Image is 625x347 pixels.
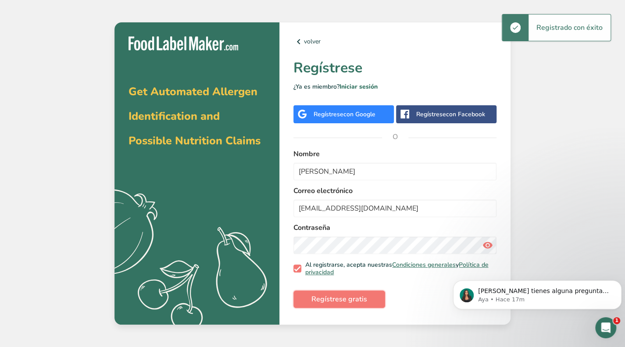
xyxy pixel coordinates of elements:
span: Get Automated Allergen Identification and Possible Nutrition Claims [129,84,261,148]
label: Contraseña [293,222,496,233]
p: ¿Ya es miembro? [293,82,496,91]
iframe: Intercom notifications mensaje [450,262,625,323]
a: volver [293,36,496,47]
span: 1 [613,317,620,324]
div: Regístrese [314,110,375,119]
span: con Facebook [446,110,485,118]
label: Correo electrónico [293,186,496,196]
a: Condiciones generales [392,261,456,269]
input: email@example.com [293,200,496,217]
a: Política de privacidad [305,261,488,277]
div: Registrado con éxito [529,14,611,41]
iframe: Intercom live chat [595,317,616,338]
span: Al registrarse, acepta nuestras y [301,261,493,276]
img: Food Label Maker [129,36,238,51]
h1: Regístrese [293,57,496,79]
button: Regístrese gratis [293,290,385,308]
input: John Doe [293,163,496,180]
span: Regístrese gratis [311,294,367,304]
div: Regístrese [416,110,485,119]
a: Iniciar sesión [339,82,378,91]
span: O [382,124,408,150]
label: Nombre [293,149,496,159]
span: con Google [343,110,375,118]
